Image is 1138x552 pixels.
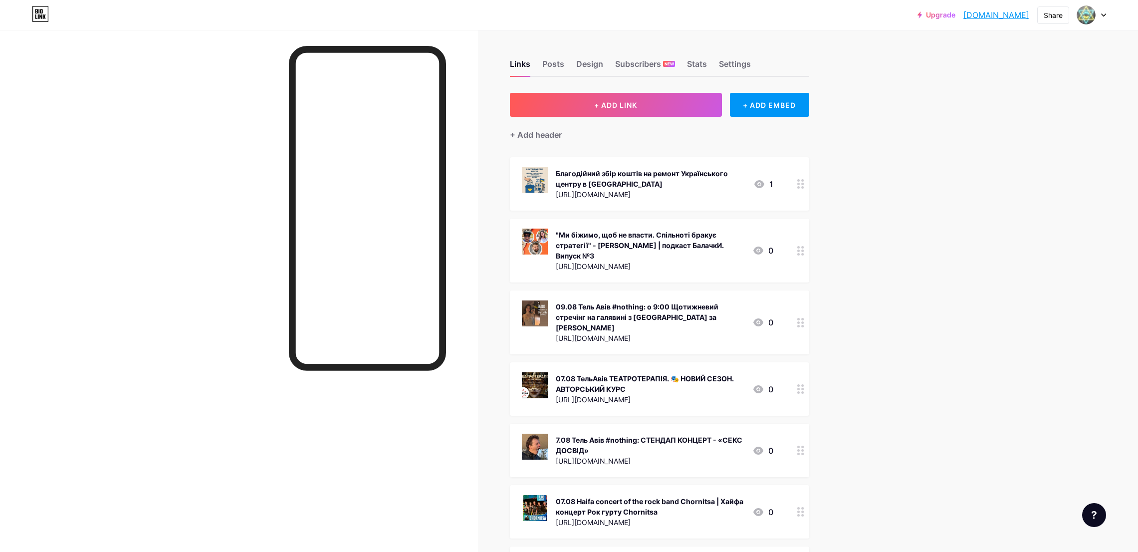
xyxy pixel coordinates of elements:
[556,517,744,528] div: [URL][DOMAIN_NAME]
[1077,5,1096,24] img: uainil
[556,456,744,466] div: [URL][DOMAIN_NAME]
[510,93,722,117] button: + ADD LINK
[556,373,744,394] div: 07.08 ТельАвів ТЕАТРОТЕРАПІЯ. 🎭 НОВИЙ СЕЗОН. АВТОРСЬКИЙ КУРС
[522,300,548,326] img: 09.08 Тель Авів #nothing: о 9:00 Щотижневий стречінг на галявині з Ренаточкою за донат
[556,230,744,261] div: "Ми біжимо, щоб не впасти. Спільноті бракує стратегії" - [PERSON_NAME] | подкаст БалачкИ. Випуск №3
[556,435,744,456] div: 7.08 Тель Авів #nothing: СТЕНДАП КОНЦЕРТ - «СЕКС ДОСВІД»
[556,168,745,189] div: Благодійний збір коштів на ремонт Українського центру в [GEOGRAPHIC_DATA]
[542,58,564,76] div: Posts
[522,167,548,193] img: Благодійний збір коштів на ремонт Українського центру в Хайфі
[556,496,744,517] div: 07.08 Haifa concert of the rock band Chornitsa | Хайфа концерт Рок гурту Chornitsa
[556,333,744,343] div: [URL][DOMAIN_NAME]
[752,445,773,457] div: 0
[665,61,674,67] span: NEW
[522,434,548,460] img: 7.08 Тель Авів #nothing: СТЕНДАП КОНЦЕРТ - «СЕКС ДОСВІД»
[510,58,530,76] div: Links
[510,129,562,141] div: + Add header
[719,58,751,76] div: Settings
[594,101,637,109] span: + ADD LINK
[556,301,744,333] div: 09.08 Тель Авів #nothing: о 9:00 Щотижневий стречінг на галявині з [GEOGRAPHIC_DATA] за [PERSON_N...
[752,383,773,395] div: 0
[556,261,744,272] div: [URL][DOMAIN_NAME]
[556,394,744,405] div: [URL][DOMAIN_NAME]
[556,189,745,200] div: [URL][DOMAIN_NAME]
[522,372,548,398] img: 07.08 ТельАвів ТЕАТРОТЕРАПІЯ. 🎭 НОВИЙ СЕЗОН. АВТОРСЬКИЙ КУРС
[576,58,603,76] div: Design
[917,11,955,19] a: Upgrade
[963,9,1029,21] a: [DOMAIN_NAME]
[687,58,707,76] div: Stats
[752,316,773,328] div: 0
[522,229,548,255] img: "Ми біжимо, щоб не впасти. Спільноті бракує стратегії" - Зорян Кісь | подкаст БалачкИ. Випуск №3
[615,58,675,76] div: Subscribers
[522,495,548,521] img: 07.08 Haifa concert of the rock band Chornitsa | Хайфа концерт Рок гурту Chornitsa
[752,506,773,518] div: 0
[730,93,809,117] div: + ADD EMBED
[752,245,773,257] div: 0
[753,178,773,190] div: 1
[1044,10,1063,20] div: Share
